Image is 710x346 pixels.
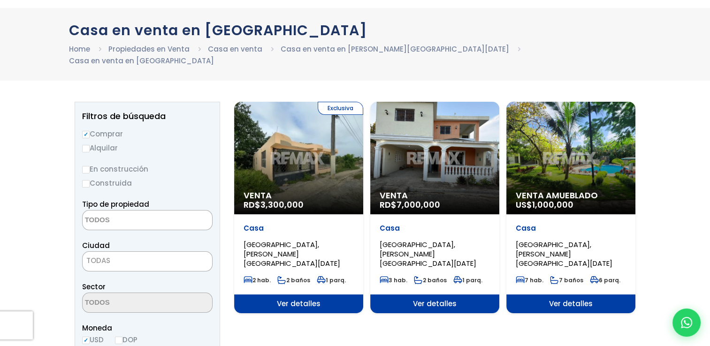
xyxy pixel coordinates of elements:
[83,254,212,267] span: TODAS
[244,224,354,233] p: Casa
[318,102,363,115] span: Exclusiva
[414,276,447,284] span: 2 baños
[86,256,110,265] span: TODAS
[69,22,641,38] h1: Casa en venta en [GEOGRAPHIC_DATA]
[82,180,90,188] input: Construida
[516,224,626,233] p: Casa
[244,191,354,200] span: Venta
[82,131,90,138] input: Comprar
[590,276,620,284] span: 6 parq.
[69,55,214,67] li: Casa en venta en [GEOGRAPHIC_DATA]
[82,251,213,271] span: TODAS
[244,199,304,211] span: RD$
[317,276,346,284] span: 1 parq.
[516,199,573,211] span: US$
[82,241,110,250] span: Ciudad
[83,211,174,231] textarea: Search
[82,282,106,292] span: Sector
[115,337,122,344] input: DOP
[550,276,583,284] span: 7 baños
[82,334,104,346] label: USD
[83,293,174,313] textarea: Search
[82,337,90,344] input: USD
[69,44,90,54] a: Home
[380,224,490,233] p: Casa
[260,199,304,211] span: 3,300,000
[397,199,440,211] span: 7,000,000
[277,276,310,284] span: 2 baños
[506,102,635,313] a: Venta Amueblado US$1,000,000 Casa [GEOGRAPHIC_DATA], [PERSON_NAME][GEOGRAPHIC_DATA][DATE] 7 hab. ...
[82,199,149,209] span: Tipo de propiedad
[234,102,363,313] a: Exclusiva Venta RD$3,300,000 Casa [GEOGRAPHIC_DATA], [PERSON_NAME][GEOGRAPHIC_DATA][DATE] 2 hab. ...
[234,294,363,313] span: Ver detalles
[82,142,213,154] label: Alquilar
[380,276,407,284] span: 3 hab.
[108,44,190,54] a: Propiedades en Venta
[516,191,626,200] span: Venta Amueblado
[82,112,213,121] h2: Filtros de búsqueda
[281,44,509,54] a: Casa en venta en [PERSON_NAME][GEOGRAPHIC_DATA][DATE]
[516,240,612,268] span: [GEOGRAPHIC_DATA], [PERSON_NAME][GEOGRAPHIC_DATA][DATE]
[82,145,90,152] input: Alquilar
[82,163,213,175] label: En construcción
[115,334,137,346] label: DOP
[82,322,213,334] span: Moneda
[370,102,499,313] a: Venta RD$7,000,000 Casa [GEOGRAPHIC_DATA], [PERSON_NAME][GEOGRAPHIC_DATA][DATE] 3 hab. 2 baños 1 ...
[370,294,499,313] span: Ver detalles
[506,294,635,313] span: Ver detalles
[380,240,476,268] span: [GEOGRAPHIC_DATA], [PERSON_NAME][GEOGRAPHIC_DATA][DATE]
[453,276,482,284] span: 1 parq.
[208,44,262,54] a: Casa en venta
[82,177,213,189] label: Construida
[380,191,490,200] span: Venta
[244,240,340,268] span: [GEOGRAPHIC_DATA], [PERSON_NAME][GEOGRAPHIC_DATA][DATE]
[380,199,440,211] span: RD$
[244,276,271,284] span: 2 hab.
[532,199,573,211] span: 1,000,000
[516,276,543,284] span: 7 hab.
[82,166,90,173] input: En construcción
[82,128,213,140] label: Comprar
